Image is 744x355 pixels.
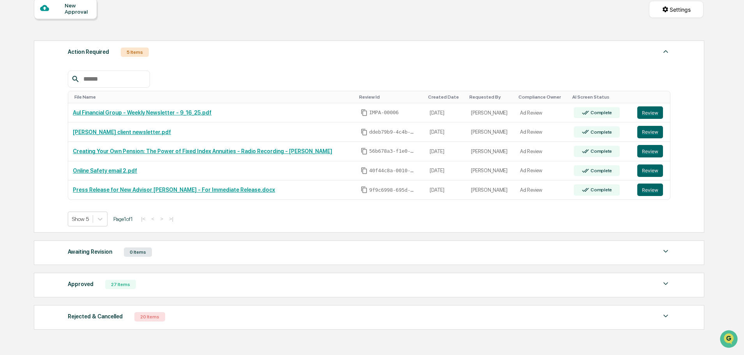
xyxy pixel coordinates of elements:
[68,247,112,257] div: Awaiting Revision
[637,145,663,157] button: Review
[73,129,171,135] a: [PERSON_NAME] client newsletter.pdf
[167,215,176,222] button: >|
[637,126,663,138] button: Review
[369,110,399,116] span: IMPA-00006
[428,94,463,100] div: Toggle SortBy
[639,94,667,100] div: Toggle SortBy
[637,184,665,196] a: Review
[661,279,670,288] img: caret
[73,168,137,174] a: Online Safety email 2.pdf
[637,164,665,177] a: Review
[16,98,50,106] span: Preclearance
[361,148,368,155] span: Copy Id
[64,98,97,106] span: Attestations
[637,106,663,119] button: Review
[515,142,569,161] td: Ad Review
[589,148,612,154] div: Complete
[369,129,416,135] span: ddeb79b9-4c4b-4252-94ef-610fa5f6a3ed
[637,145,665,157] a: Review
[68,311,123,321] div: Rejected & Cancelled
[637,106,665,119] a: Review
[515,122,569,142] td: Ad Review
[425,122,466,142] td: [DATE]
[589,129,612,135] div: Complete
[637,126,665,138] a: Review
[515,103,569,123] td: Ad Review
[518,94,566,100] div: Toggle SortBy
[369,168,416,174] span: 40f44c8a-0010-4ad0-a41b-85357946d6af
[719,329,740,350] iframe: Open customer support
[78,132,94,138] span: Pylon
[5,95,53,109] a: 🖐️Preclearance
[8,99,14,105] div: 🖐️
[466,180,515,200] td: [PERSON_NAME]
[134,312,165,321] div: 20 Items
[589,168,612,173] div: Complete
[121,48,149,57] div: 5 Items
[637,184,663,196] button: Review
[5,110,52,124] a: 🔎Data Lookup
[589,110,612,115] div: Complete
[68,279,93,289] div: Approved
[661,311,670,321] img: caret
[369,187,416,193] span: 9f9c6998-695d-4253-9fda-b5ae0bd1ebcd
[16,113,49,121] span: Data Lookup
[26,60,128,67] div: Start new chat
[515,161,569,181] td: Ad Review
[425,142,466,161] td: [DATE]
[73,187,275,193] a: Press Release for New Advisor [PERSON_NAME] - For Immediate Release.docx
[8,60,22,74] img: 1746055101610-c473b297-6a78-478c-a979-82029cc54cd1
[73,148,332,154] a: Creating Your Own Pension: The Power of Fixed Index Annuities - Radio Recording - [PERSON_NAME]
[369,148,416,154] span: 56b678a3-f1e0-4374-8cfb-36862cc478e0
[132,62,142,71] button: Start new chat
[8,114,14,120] div: 🔎
[661,247,670,256] img: caret
[56,99,63,105] div: 🗄️
[649,1,703,18] button: Settings
[589,187,612,193] div: Complete
[572,94,629,100] div: Toggle SortBy
[149,215,157,222] button: <
[361,129,368,136] span: Copy Id
[466,142,515,161] td: [PERSON_NAME]
[124,247,152,257] div: 0 Items
[55,132,94,138] a: Powered byPylon
[139,215,148,222] button: |<
[73,110,212,116] a: Aul Financial Group - Weekly Newsletter - 9_16_25.pdf
[105,280,136,289] div: 27 Items
[26,67,99,74] div: We're available if you need us!
[425,161,466,181] td: [DATE]
[8,16,142,29] p: How can we help?
[359,94,422,100] div: Toggle SortBy
[53,95,100,109] a: 🗄️Attestations
[466,161,515,181] td: [PERSON_NAME]
[469,94,512,100] div: Toggle SortBy
[68,47,109,57] div: Action Required
[661,47,670,56] img: caret
[361,186,368,193] span: Copy Id
[515,180,569,200] td: Ad Review
[361,167,368,174] span: Copy Id
[113,216,133,222] span: Page 1 of 1
[74,94,353,100] div: Toggle SortBy
[637,164,663,177] button: Review
[361,109,368,116] span: Copy Id
[466,122,515,142] td: [PERSON_NAME]
[158,215,166,222] button: >
[425,180,466,200] td: [DATE]
[65,2,91,15] div: New Approval
[425,103,466,123] td: [DATE]
[466,103,515,123] td: [PERSON_NAME]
